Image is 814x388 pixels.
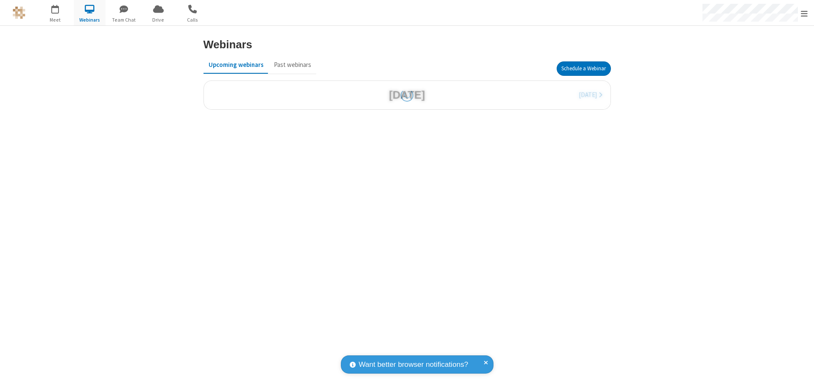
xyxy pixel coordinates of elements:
[359,359,468,370] span: Want better browser notifications?
[203,57,269,73] button: Upcoming webinars
[142,16,174,24] span: Drive
[39,16,71,24] span: Meet
[108,16,140,24] span: Team Chat
[793,366,808,382] iframe: Chat
[13,6,25,19] img: QA Selenium DO NOT DELETE OR CHANGE
[177,16,209,24] span: Calls
[269,57,316,73] button: Past webinars
[557,61,611,76] button: Schedule a Webinar
[203,39,252,50] h3: Webinars
[74,16,106,24] span: Webinars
